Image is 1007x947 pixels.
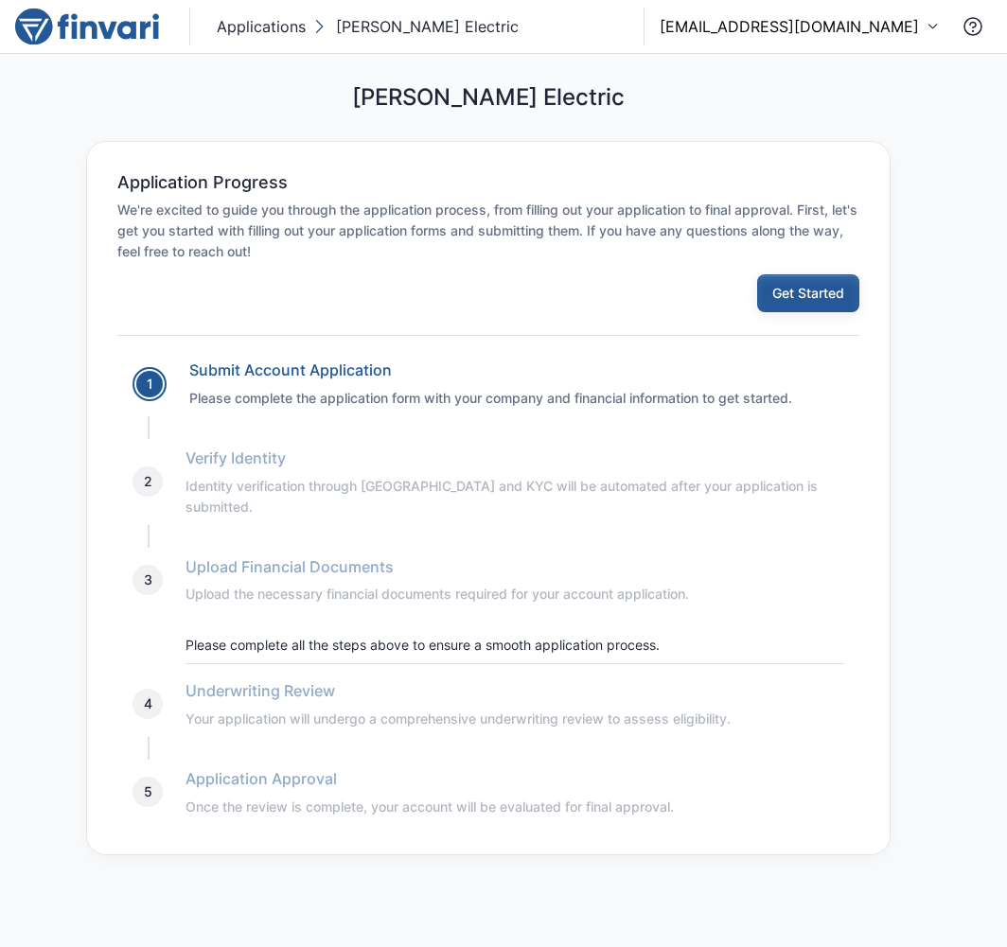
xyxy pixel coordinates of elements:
[189,360,392,379] a: Submit Account Application
[15,8,159,45] img: logo
[213,11,309,42] button: Applications
[132,466,163,497] div: 2
[189,388,844,409] h6: Please complete the application form with your company and financial information to get started.
[309,11,522,42] button: [PERSON_NAME] Electric
[117,200,859,262] h6: We're excited to guide you through the application process, from filling out your application to ...
[132,777,163,807] div: 5
[336,15,519,38] p: [PERSON_NAME] Electric
[132,689,163,719] div: 4
[134,369,165,399] div: 1
[757,274,859,312] button: Get Started
[217,15,306,38] p: Applications
[660,15,939,38] button: [EMAIL_ADDRESS][DOMAIN_NAME]
[117,172,288,193] h6: Application Progress
[352,84,625,112] h5: [PERSON_NAME] Electric
[185,635,844,656] p: Please complete all the steps above to ensure a smooth application process.
[954,8,992,45] button: Contact Support
[132,565,163,595] div: 3
[660,15,919,38] p: [EMAIL_ADDRESS][DOMAIN_NAME]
